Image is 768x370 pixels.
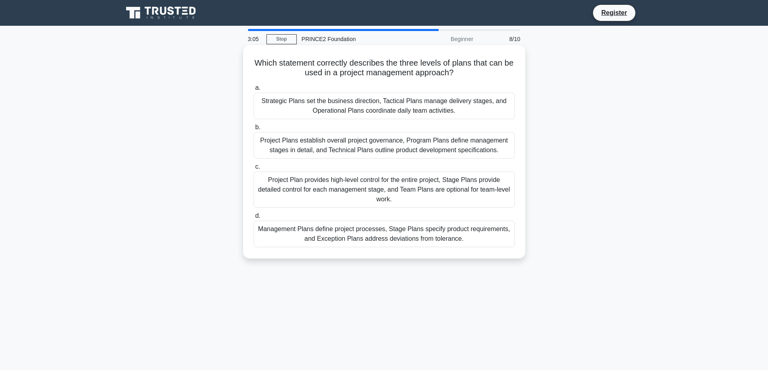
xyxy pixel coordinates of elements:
[253,58,516,78] h5: Which statement correctly describes the three levels of plans that can be used in a project manag...
[408,31,478,47] div: Beginner
[596,8,632,18] a: Register
[255,84,260,91] span: a.
[254,221,515,247] div: Management Plans define project processes, Stage Plans specify product requirements, and Exceptio...
[255,124,260,130] span: b.
[478,31,525,47] div: 8/10
[297,31,408,47] div: PRINCE2 Foundation
[254,172,515,208] div: Project Plan provides high-level control for the entire project, Stage Plans provide detailed con...
[254,132,515,159] div: Project Plans establish overall project governance, Program Plans define management stages in det...
[255,163,260,170] span: c.
[266,34,297,44] a: Stop
[243,31,266,47] div: 3:05
[254,93,515,119] div: Strategic Plans set the business direction, Tactical Plans manage delivery stages, and Operationa...
[255,212,260,219] span: d.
